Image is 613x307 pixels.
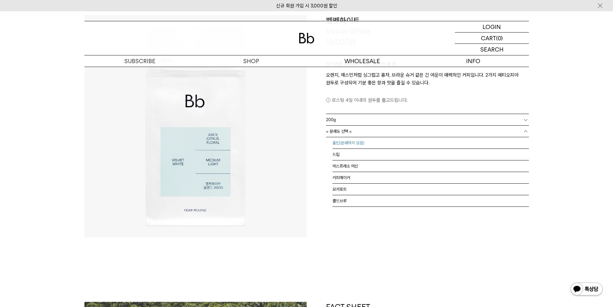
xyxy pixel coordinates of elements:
[332,184,529,195] li: 모카포트
[326,96,529,104] p: 로스팅 4일 이내의 원두를 출고드립니다.
[455,21,529,33] a: LOGIN
[418,55,529,67] p: INFO
[326,126,352,137] span: = 분쇄도 선택 =
[332,137,529,149] li: 홀빈(분쇄하지 않음)
[332,172,529,184] li: 커피메이커
[326,71,529,87] p: 오렌지, 재스민처럼 싱그럽고 홍차, 브라운 슈거 같은 긴 여운이 매력적인 커피입니다. 2가지 에티오피아 원두로 구성되어 기분 좋은 향과 맛을 즐길 수 있습니다.
[455,33,529,44] a: CART (0)
[480,44,503,55] p: SEARCH
[483,21,501,32] p: LOGIN
[196,55,307,67] a: SHOP
[496,33,503,43] p: (0)
[84,15,307,237] img: 벨벳화이트
[332,160,529,172] li: 에스프레소 머신
[84,55,196,67] a: SUBSCRIBE
[307,55,418,67] p: WHOLESALE
[570,282,603,297] img: 카카오톡 채널 1:1 채팅 버튼
[276,3,337,9] a: 신규 회원 가입 시 3,000원 할인
[332,195,529,207] li: 콜드브루
[326,114,336,125] span: 200g
[299,33,314,43] img: 로고
[481,33,496,43] p: CART
[332,149,529,160] li: 드립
